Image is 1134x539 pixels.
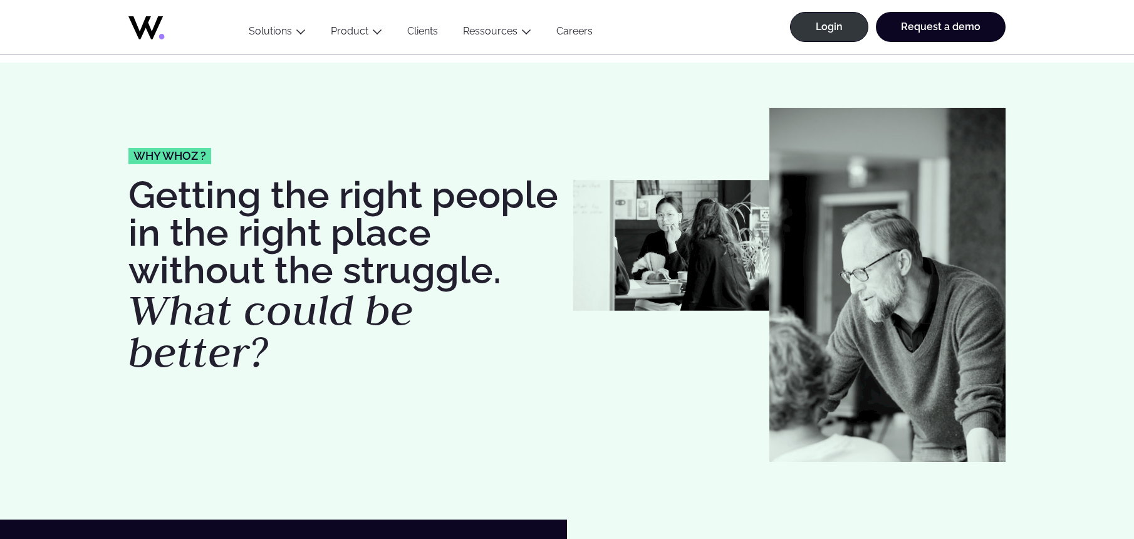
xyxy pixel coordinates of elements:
[450,25,544,42] button: Ressources
[790,12,868,42] a: Login
[544,25,605,42] a: Careers
[128,282,414,380] em: What could be better?
[133,150,206,162] span: Why whoz ?
[573,180,769,311] img: Whozzies-working
[769,108,1006,462] img: Jean-Philippe Couturier whozzy
[876,12,1006,42] a: Request a demo
[395,25,450,42] a: Clients
[331,25,368,37] a: Product
[128,176,561,374] h1: Getting the right people in the right place without the struggle.
[236,25,318,42] button: Solutions
[318,25,395,42] button: Product
[463,25,518,37] a: Ressources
